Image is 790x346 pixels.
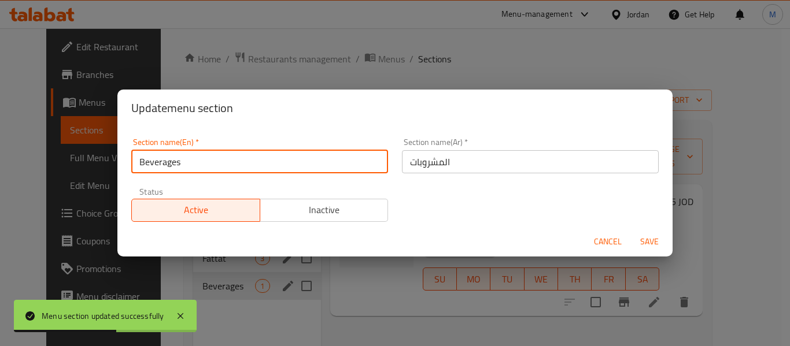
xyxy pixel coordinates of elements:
[631,231,668,252] button: Save
[260,199,389,222] button: Inactive
[594,235,622,249] span: Cancel
[402,150,659,173] input: Please enter section name(ar)
[131,150,388,173] input: Please enter section name(en)
[42,310,164,322] div: Menu section updated successfully
[589,231,626,252] button: Cancel
[131,199,260,222] button: Active
[265,202,384,218] span: Inactive
[636,235,663,249] span: Save
[131,99,659,117] h2: Update menu section
[136,202,256,218] span: Active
